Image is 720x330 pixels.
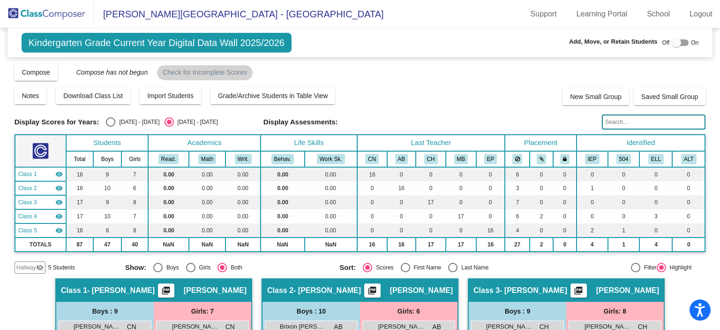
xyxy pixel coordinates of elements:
th: Total [66,151,93,167]
button: ALT [681,154,697,164]
td: 9 [93,195,121,209]
th: Keep with students [530,151,554,167]
div: Boys : 9 [469,302,566,321]
th: Keep with teacher [553,151,576,167]
td: TOTALS [15,238,66,252]
th: Angela Breyfogle [387,151,416,167]
td: Carlie Hoffmann - Hoffman [15,195,66,209]
th: Emily Powers [476,151,505,167]
td: 0.00 [261,167,305,181]
input: Search... [602,115,705,130]
button: Grade/Archive Students in Table View [210,87,336,104]
td: 16 [66,181,93,195]
td: 0.00 [189,181,225,195]
td: 0 [672,223,705,238]
button: AB [395,154,408,164]
td: 16 [476,223,505,238]
mat-icon: picture_as_pdf [367,286,378,299]
div: Girls: 6 [360,302,457,321]
span: Class 1 [61,286,87,295]
td: 0.00 [148,167,189,181]
td: 0.00 [148,181,189,195]
span: Class 3 [473,286,500,295]
span: - [PERSON_NAME] [87,286,155,295]
button: IEP [585,154,600,164]
td: 0 [639,223,672,238]
th: Placement [505,135,576,151]
td: 8 [121,195,148,209]
td: 0 [357,181,387,195]
td: 9 [93,167,121,181]
mat-icon: visibility [55,170,63,178]
a: Support [523,7,564,22]
td: 16 [476,238,505,252]
th: 504 Plan [608,151,640,167]
td: 17 [66,195,93,209]
td: 0 [446,181,476,195]
th: Marie Boggess [446,151,476,167]
td: 0.00 [305,167,357,181]
th: Girls [121,151,148,167]
td: 0 [608,209,640,223]
div: Boys [163,263,179,272]
td: 0 [639,181,672,195]
span: Compose [22,69,50,76]
td: 8 [93,223,121,238]
span: [PERSON_NAME][GEOGRAPHIC_DATA] - [GEOGRAPHIC_DATA] [94,7,384,22]
td: 0.00 [148,195,189,209]
td: 0 [446,167,476,181]
button: Print Students Details [570,284,587,298]
td: 2 [530,238,554,252]
td: 47 [93,238,121,252]
td: 17 [446,238,476,252]
td: Emily Powers - Powers [15,223,66,238]
span: On [691,38,698,47]
th: Chelsy Newcomb [357,151,387,167]
td: 0 [672,238,705,252]
button: New Small Group [562,88,629,105]
button: Print Students Details [364,284,381,298]
td: Chelsy Newcomb - Newcomb [15,167,66,181]
mat-icon: visibility_off [36,264,44,271]
th: Students [66,135,149,151]
span: Class 2 [18,184,37,192]
button: Saved Small Group [634,88,705,105]
span: Sort: [339,263,356,272]
td: 0 [387,195,416,209]
td: 0 [553,209,576,223]
td: 16 [66,223,93,238]
td: 0 [672,181,705,195]
td: 0 [672,167,705,181]
div: Girls: 8 [566,302,664,321]
mat-chip: Check for Incomplete Scores [157,65,253,80]
td: 0.00 [305,209,357,223]
th: Individualized Education Plan [577,151,608,167]
th: Last Teacher [357,135,505,151]
td: 10 [93,209,121,223]
span: Kindergarten Grade Current Year Digital Data Wall 2025/2026 [22,33,292,53]
td: 7 [121,167,148,181]
td: 1 [608,238,640,252]
td: 16 [387,238,416,252]
td: NaN [225,238,261,252]
td: 40 [121,238,148,252]
td: 4 [639,238,672,252]
td: 0 [446,195,476,209]
td: 0 [530,181,554,195]
td: 17 [66,209,93,223]
div: Scores [372,263,393,272]
button: Download Class List [56,87,130,104]
td: 0 [553,238,576,252]
span: Off [662,38,669,47]
td: 17 [446,209,476,223]
span: Class 4 [18,212,37,221]
td: 0.00 [261,209,305,223]
td: 0 [446,223,476,238]
td: 0.00 [225,167,261,181]
td: 0 [476,181,505,195]
td: 0 [577,195,608,209]
th: Alternate Assessment [672,151,705,167]
td: 16 [357,238,387,252]
span: Class 1 [18,170,37,178]
button: Notes [15,87,47,104]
